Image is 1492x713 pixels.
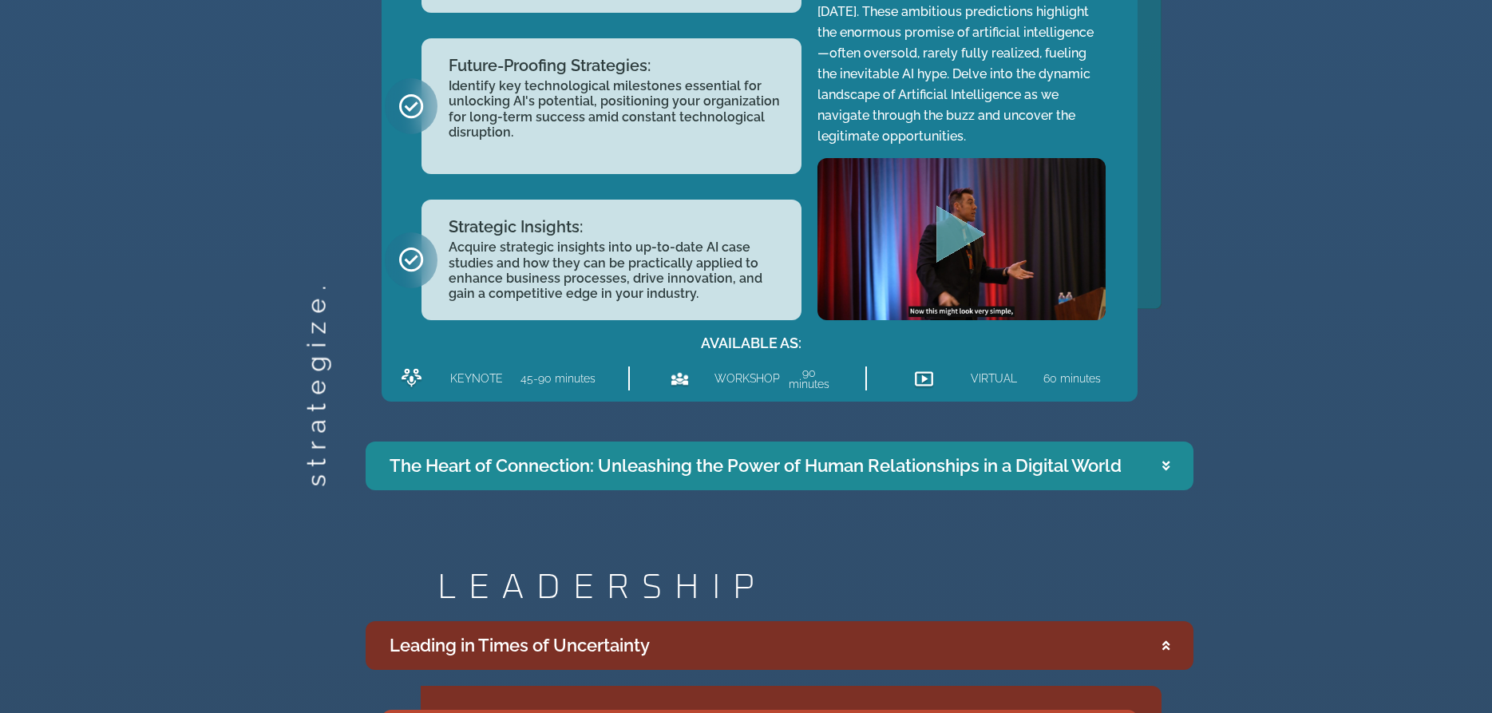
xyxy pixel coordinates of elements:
h2: 90 minutes [786,367,834,390]
h2: Future-Proofing Strategies: [449,57,785,73]
h2: AVAILABLE AS: [390,336,1114,351]
h2: Acquire strategic insights into up-to-date AI case studies and how they can be practically applie... [449,240,785,301]
summary: The Heart of Connection: Unleashing the Power of Human Relationships in a Digital World [366,442,1193,490]
h2: KEYNOTE [450,373,503,384]
h2: VIRTUAL [971,373,1017,384]
h2: strategize. [303,460,329,486]
h2: 60 minutes [1043,373,1101,384]
div: The Heart of Connection: Unleashing the Power of Human Relationships in a Digital World [390,453,1122,479]
div: Leading in Times of Uncertainty [390,632,650,659]
h2: Strategic Insights: [449,219,785,235]
div: Play Video [929,204,993,274]
h2: Identify key technological milestones essential for unlocking AI's potential, positioning your or... [449,78,785,155]
summary: Leading in Times of Uncertainty [366,621,1193,670]
h2: 45-90 minutes [520,373,596,384]
h2: LEADERSHIP [437,570,1193,605]
h2: WORKSHOP [714,373,770,384]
